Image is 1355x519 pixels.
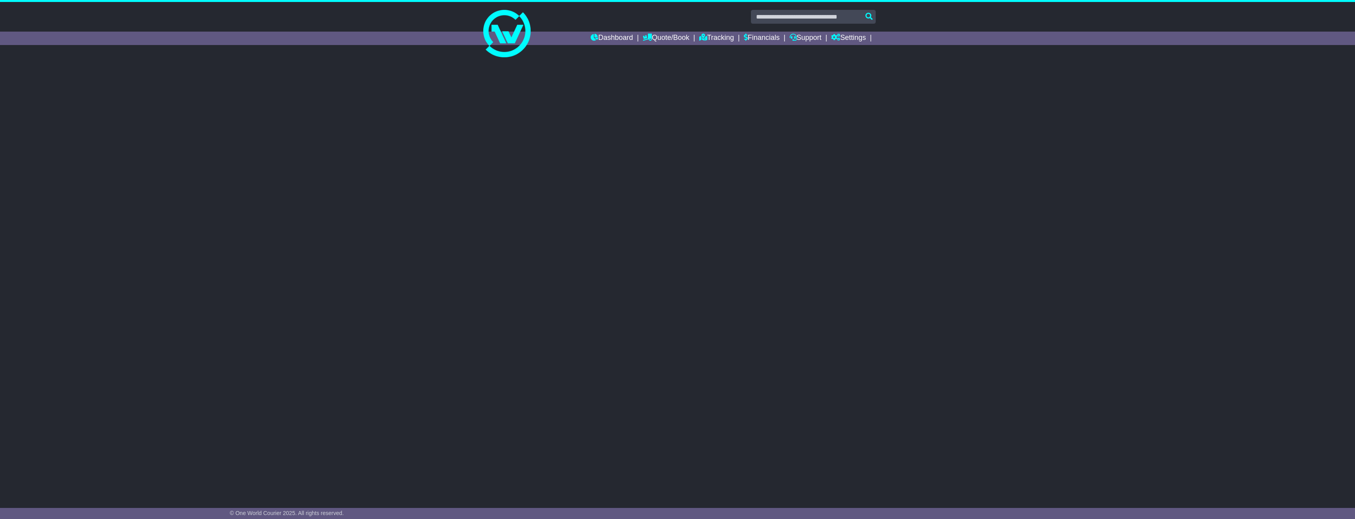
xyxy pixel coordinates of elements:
[790,32,822,45] a: Support
[831,32,866,45] a: Settings
[230,510,344,516] span: © One World Courier 2025. All rights reserved.
[744,32,780,45] a: Financials
[699,32,734,45] a: Tracking
[643,32,689,45] a: Quote/Book
[591,32,633,45] a: Dashboard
